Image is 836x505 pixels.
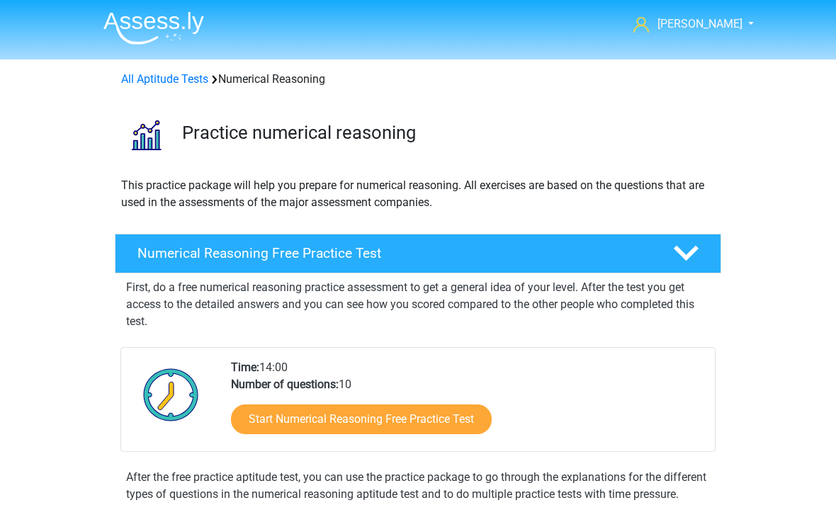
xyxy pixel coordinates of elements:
a: [PERSON_NAME] [628,16,744,33]
span: [PERSON_NAME] [657,17,742,30]
a: Start Numerical Reasoning Free Practice Test [231,404,492,434]
div: After the free practice aptitude test, you can use the practice package to go through the explana... [120,469,716,503]
img: Assessly [103,11,204,45]
p: First, do a free numerical reasoning practice assessment to get a general idea of your level. Aft... [126,279,710,330]
h4: Numerical Reasoning Free Practice Test [137,245,650,261]
b: Number of questions: [231,378,339,391]
div: Numerical Reasoning [115,71,721,88]
b: Time: [231,361,259,374]
p: This practice package will help you prepare for numerical reasoning. All exercises are based on t... [121,177,715,211]
img: Clock [135,359,207,430]
div: 14:00 10 [220,359,714,451]
h3: Practice numerical reasoning [182,122,710,144]
a: Numerical Reasoning Free Practice Test [109,234,727,273]
a: All Aptitude Tests [121,72,208,86]
img: numerical reasoning [115,105,176,165]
